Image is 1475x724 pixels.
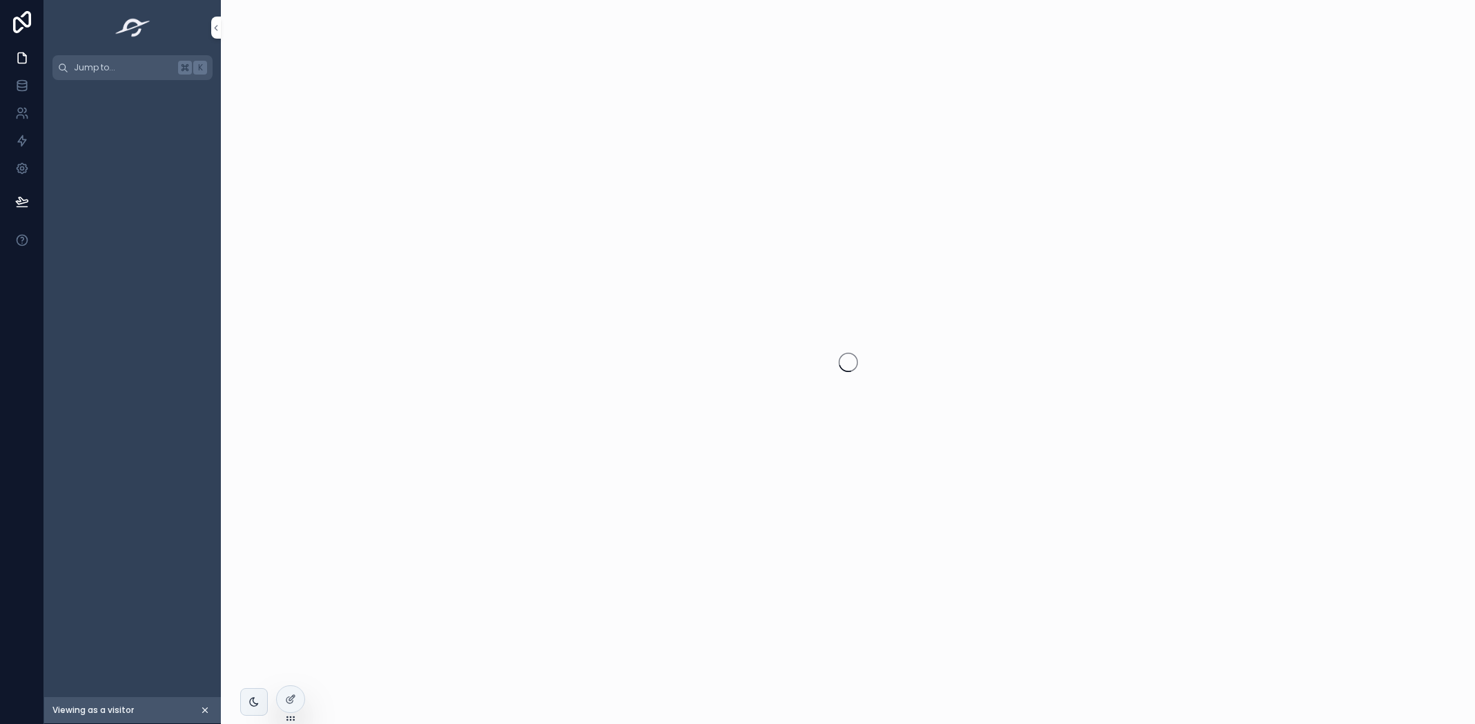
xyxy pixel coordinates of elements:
span: Jump to... [74,62,173,73]
span: K [195,62,206,73]
img: App logo [111,17,155,39]
span: Viewing as a visitor [52,705,134,716]
div: scrollable content [44,80,221,105]
button: Jump to...K [52,55,213,80]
